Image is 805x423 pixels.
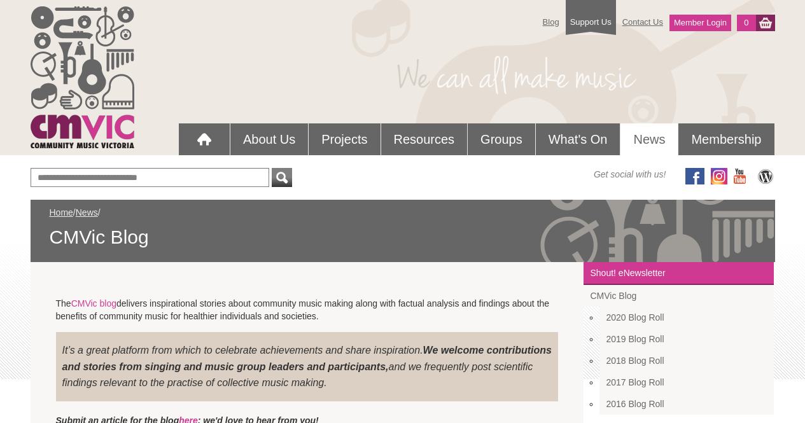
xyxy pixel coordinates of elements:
[599,393,774,415] a: 2016 Blog Roll
[536,11,566,33] a: Blog
[536,123,620,155] a: What's On
[230,123,308,155] a: About Us
[711,168,727,184] img: icon-instagram.png
[599,307,774,328] a: 2020 Blog Roll
[309,123,380,155] a: Projects
[31,6,134,148] img: cmvic_logo.png
[584,285,774,307] a: CMVic Blog
[620,123,678,155] a: News
[50,225,756,249] span: CMVic Blog
[599,328,774,350] a: 2019 Blog Roll
[678,123,774,155] a: Membership
[468,123,535,155] a: Groups
[76,207,98,218] a: News
[669,15,731,31] a: Member Login
[594,168,666,181] span: Get social with us!
[584,262,774,285] a: Shout! eNewsletter
[71,298,116,309] a: CMVic blog
[381,123,468,155] a: Resources
[599,350,774,371] a: 2018 Blog Roll
[599,371,774,393] a: 2017 Blog Roll
[62,345,552,372] strong: We welcome contributions and stories from singing and music group leaders and participants,
[756,168,775,184] img: CMVic Blog
[50,206,756,249] div: / /
[50,207,73,218] a: Home
[62,345,552,388] span: It’s a great platform from which to celebrate achievements and share inspiration. and we frequent...
[56,297,559,322] p: The delivers inspirational stories about community music making along with factual analysis and f...
[616,11,669,33] a: Contact Us
[737,15,755,31] a: 0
